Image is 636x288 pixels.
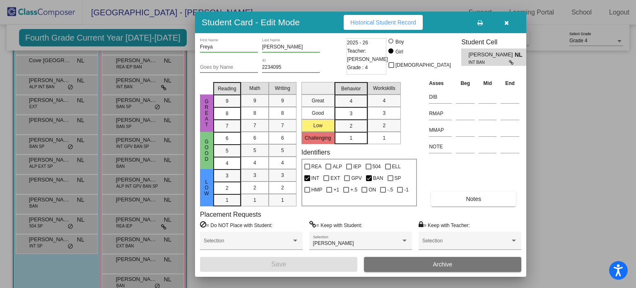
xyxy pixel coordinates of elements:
[226,122,229,130] span: 7
[369,185,376,195] span: ON
[226,97,229,105] span: 9
[311,185,323,195] span: HMP
[515,51,526,59] span: NL
[333,185,339,195] span: +1
[469,59,509,65] span: INT BAN
[429,107,452,120] input: assessment
[313,240,354,246] span: [PERSON_NAME]
[373,162,381,172] span: 504
[351,173,361,183] span: GPV
[383,122,385,129] span: 2
[461,38,533,46] h3: Student Cell
[203,139,210,162] span: Good
[373,85,395,92] span: Workskills
[395,38,404,46] div: Boy
[253,159,256,167] span: 4
[419,221,470,229] label: = Keep with Teacher:
[332,162,342,172] span: ALP
[477,79,499,88] th: Mid
[347,47,388,63] span: Teacher: [PERSON_NAME]
[347,63,368,72] span: Grade : 4
[349,97,352,105] span: 4
[281,184,284,191] span: 2
[281,196,284,204] span: 1
[281,97,284,104] span: 9
[429,140,452,153] input: assessment
[203,179,210,196] span: Low
[350,185,357,195] span: +.5
[383,134,385,142] span: 1
[350,19,416,26] span: Historical Student Record
[466,196,481,202] span: Notes
[253,184,256,191] span: 2
[383,109,385,117] span: 3
[395,48,403,56] div: Girl
[469,51,515,59] span: [PERSON_NAME]
[253,122,256,129] span: 7
[311,162,322,172] span: REA
[253,97,256,104] span: 9
[349,134,352,142] span: 1
[218,85,236,92] span: Reading
[203,99,210,128] span: Great
[253,109,256,117] span: 8
[309,221,362,229] label: = Keep with Student:
[262,65,320,70] input: Enter ID
[341,85,361,92] span: Behavior
[383,97,385,104] span: 4
[311,173,319,183] span: INT
[226,172,229,179] span: 3
[200,65,258,70] input: goes by name
[226,160,229,167] span: 4
[281,134,284,142] span: 6
[392,162,401,172] span: ELL
[281,109,284,117] span: 8
[301,148,330,156] label: Identifiers
[281,172,284,179] span: 3
[275,85,290,92] span: Writing
[431,191,516,206] button: Notes
[373,173,383,183] span: BAN
[404,185,409,195] span: -1
[344,15,423,30] button: Historical Student Record
[387,185,393,195] span: -.5
[226,196,229,204] span: 1
[395,60,451,70] span: [DEMOGRAPHIC_DATA]
[226,147,229,155] span: 5
[281,159,284,167] span: 4
[226,135,229,142] span: 6
[349,122,352,130] span: 2
[226,184,229,192] span: 2
[253,196,256,204] span: 1
[429,91,452,103] input: assessment
[271,261,286,268] span: Save
[281,147,284,154] span: 5
[253,172,256,179] span: 3
[200,211,261,218] label: Placement Requests
[499,79,521,88] th: End
[281,122,284,129] span: 7
[202,17,300,27] h3: Student Card - Edit Mode
[353,162,361,172] span: IEP
[330,173,340,183] span: EXT
[347,39,368,47] span: 2025 - 26
[427,79,454,88] th: Asses
[433,261,453,268] span: Archive
[395,173,401,183] span: SP
[364,257,521,272] button: Archive
[454,79,477,88] th: Beg
[253,147,256,154] span: 5
[253,134,256,142] span: 6
[200,257,357,272] button: Save
[429,124,452,136] input: assessment
[249,85,260,92] span: Math
[226,110,229,117] span: 8
[200,221,272,229] label: = Do NOT Place with Student:
[349,110,352,117] span: 3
